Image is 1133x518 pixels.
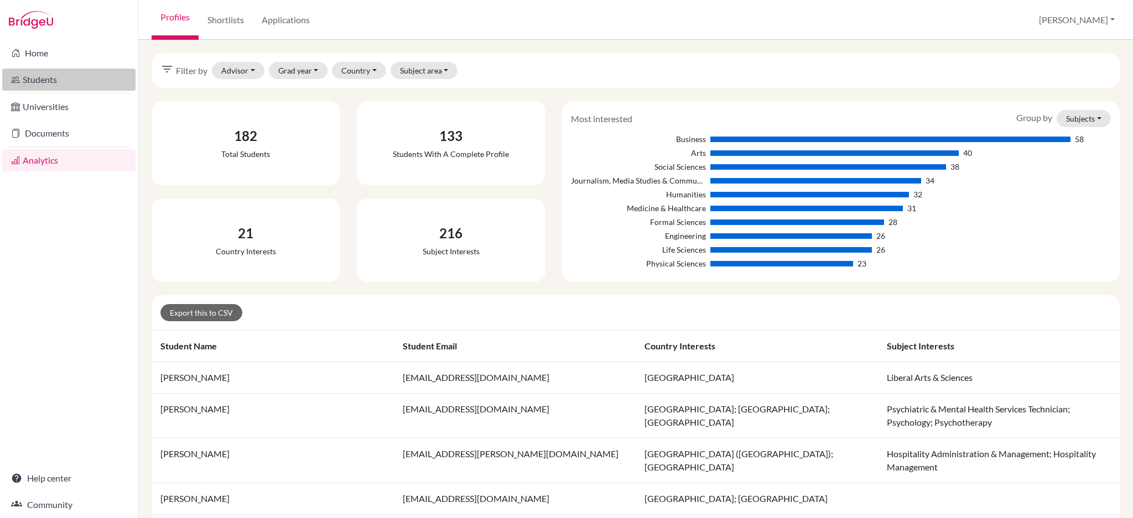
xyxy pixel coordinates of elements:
div: Humanities [571,189,706,200]
td: [PERSON_NAME] [152,438,394,483]
div: Students with a complete profile [393,148,509,160]
td: [GEOGRAPHIC_DATA]; [GEOGRAPHIC_DATA] [636,483,878,515]
a: Home [2,42,136,64]
td: [GEOGRAPHIC_DATA] [636,362,878,394]
div: 40 [963,147,972,159]
div: Engineering [571,230,706,242]
div: Group by [1008,110,1119,127]
a: Documents [2,122,136,144]
a: Universities [2,96,136,118]
img: Bridge-U [9,11,53,29]
td: [EMAIL_ADDRESS][DOMAIN_NAME] [394,483,636,515]
td: [GEOGRAPHIC_DATA]; [GEOGRAPHIC_DATA]; [GEOGRAPHIC_DATA] [636,394,878,438]
div: Country interests [216,245,276,257]
a: Community [2,494,136,516]
div: 133 [393,126,509,146]
div: Physical Sciences [571,258,706,269]
div: 182 [221,126,270,146]
th: Student email [394,331,636,362]
th: Subject interests [878,331,1120,362]
div: 31 [907,202,916,214]
div: 21 [216,223,276,243]
div: Most interested [563,112,641,125]
button: Grad year [269,62,328,79]
div: 216 [423,223,480,243]
td: [EMAIL_ADDRESS][DOMAIN_NAME] [394,394,636,438]
div: 34 [926,175,934,186]
td: [PERSON_NAME] [152,362,394,394]
td: [PERSON_NAME] [152,483,394,515]
div: Medicine & Healthcare [571,202,706,214]
a: Help center [2,467,136,489]
div: Formal Sciences [571,216,706,228]
span: Filter by [176,64,207,77]
i: filter_list [160,62,174,76]
td: Psychiatric & Mental Health Services Technician; Psychology; Psychotherapy [878,394,1120,438]
td: Hospitality Administration & Management; Hospitality Management [878,438,1120,483]
a: Export this to CSV [160,304,242,321]
div: Business [571,133,706,145]
button: Subjects [1057,110,1111,127]
div: 58 [1075,133,1084,145]
button: Country [332,62,386,79]
div: Journalism, Media Studies & Communication [571,175,706,186]
a: Students [2,69,136,91]
td: Liberal Arts & Sciences [878,362,1120,394]
td: [EMAIL_ADDRESS][DOMAIN_NAME] [394,362,636,394]
div: 32 [913,189,922,200]
div: Total students [221,148,270,160]
div: Subject interests [423,245,480,257]
button: Subject area [391,62,458,79]
div: 28 [888,216,897,228]
div: Life Sciences [571,244,706,255]
th: Student name [152,331,394,362]
td: [GEOGRAPHIC_DATA] ([GEOGRAPHIC_DATA]); [GEOGRAPHIC_DATA] [636,438,878,483]
button: Advisor [212,62,264,79]
button: [PERSON_NAME] [1034,9,1120,30]
div: 26 [876,244,885,255]
td: [EMAIL_ADDRESS][PERSON_NAME][DOMAIN_NAME] [394,438,636,483]
div: Arts [571,147,706,159]
div: 38 [950,161,959,172]
th: Country interests [636,331,878,362]
a: Analytics [2,149,136,171]
td: [PERSON_NAME] [152,394,394,438]
div: Social Sciences [571,161,706,172]
div: 23 [857,258,866,269]
div: 26 [876,230,885,242]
